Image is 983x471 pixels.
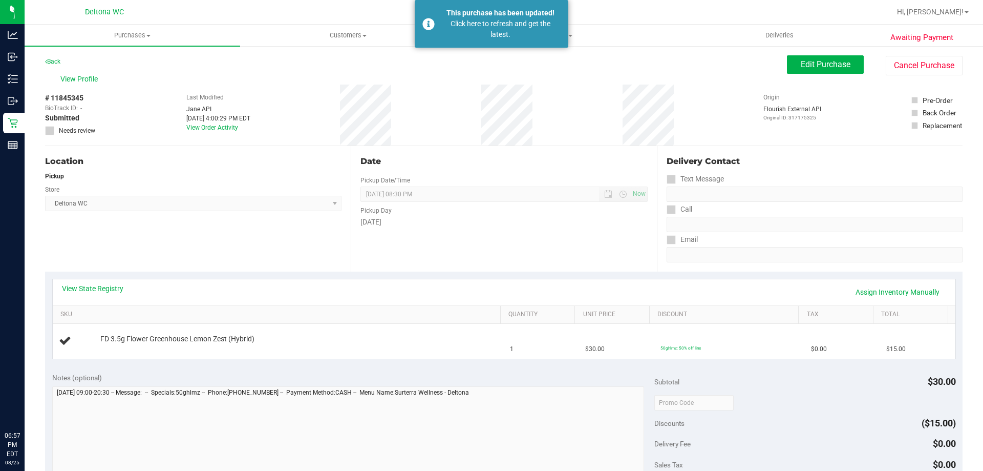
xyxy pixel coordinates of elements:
[45,93,83,104] span: # 11845345
[787,55,864,74] button: Edit Purchase
[100,334,254,344] span: FD 3.5g Flower Greenhouse Lemon Zest (Hybrid)
[8,74,18,84] inline-svg: Inventory
[10,389,41,420] iframe: Resource center
[45,173,64,180] strong: Pickup
[928,376,956,387] span: $30.00
[45,113,79,124] span: Submitted
[360,217,647,228] div: [DATE]
[5,459,20,466] p: 08/25
[763,93,780,102] label: Origin
[8,30,18,40] inline-svg: Analytics
[186,105,250,114] div: Jane API
[8,96,18,106] inline-svg: Outbound
[440,18,561,40] div: Click here to refresh and get the latest.
[801,59,850,69] span: Edit Purchase
[508,311,571,319] a: Quantity
[667,172,724,187] label: Text Message
[667,202,692,217] label: Call
[923,95,953,106] div: Pre-Order
[890,32,953,44] span: Awaiting Payment
[583,311,646,319] a: Unit Price
[807,311,869,319] a: Tax
[811,344,827,354] span: $0.00
[657,311,795,319] a: Discount
[52,374,102,382] span: Notes (optional)
[923,108,956,118] div: Back Order
[45,185,59,194] label: Store
[8,118,18,128] inline-svg: Retail
[654,395,734,411] input: Promo Code
[241,31,455,40] span: Customers
[881,311,944,319] a: Total
[440,8,561,18] div: This purchase has been updated!
[62,283,123,294] a: View State Registry
[80,104,82,113] span: -
[897,8,964,16] span: Hi, [PERSON_NAME]!
[85,8,124,16] span: Deltona WC
[667,187,963,202] input: Format: (999) 999-9999
[654,461,683,469] span: Sales Tax
[8,140,18,150] inline-svg: Reports
[25,25,240,46] a: Purchases
[886,344,906,354] span: $15.00
[59,126,95,135] span: Needs review
[360,155,647,168] div: Date
[763,114,821,121] p: Original ID: 317175325
[849,283,946,301] a: Assign Inventory Manually
[510,344,514,354] span: 1
[672,25,887,46] a: Deliveries
[654,378,679,386] span: Subtotal
[923,120,962,131] div: Replacement
[667,217,963,232] input: Format: (999) 999-9999
[654,440,691,448] span: Delivery Fee
[654,414,685,433] span: Discounts
[5,431,20,459] p: 06:57 PM EDT
[763,105,821,121] div: Flourish External API
[186,124,238,131] a: View Order Activity
[25,31,240,40] span: Purchases
[752,31,807,40] span: Deliveries
[45,58,60,65] a: Back
[8,52,18,62] inline-svg: Inbound
[360,206,392,215] label: Pickup Day
[667,155,963,168] div: Delivery Contact
[45,155,341,168] div: Location
[60,74,101,85] span: View Profile
[922,418,956,428] span: ($15.00)
[933,438,956,449] span: $0.00
[886,56,963,75] button: Cancel Purchase
[933,459,956,470] span: $0.00
[240,25,456,46] a: Customers
[186,93,224,102] label: Last Modified
[360,176,410,185] label: Pickup Date/Time
[186,114,250,123] div: [DATE] 4:00:29 PM EDT
[60,311,496,319] a: SKU
[585,344,605,354] span: $30.00
[45,104,78,113] span: BioTrack ID:
[667,232,698,247] label: Email
[660,345,701,351] span: 50ghlmz: 50% off line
